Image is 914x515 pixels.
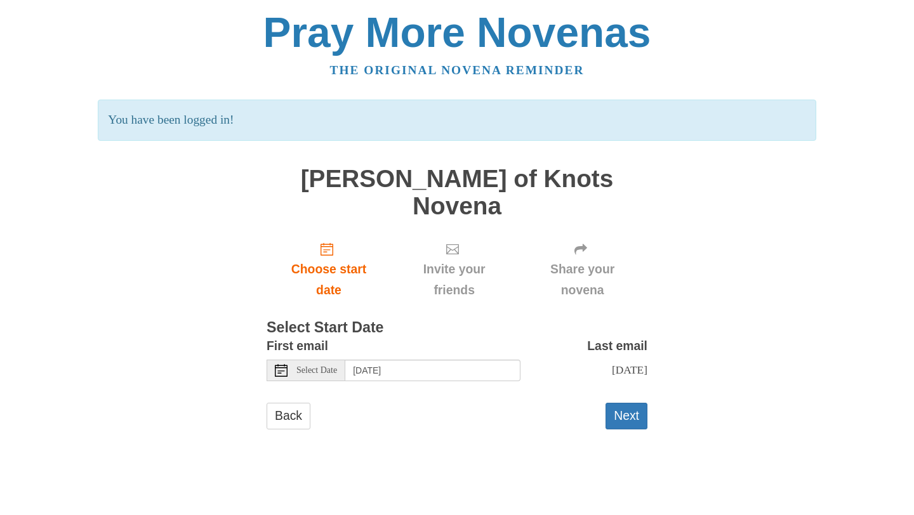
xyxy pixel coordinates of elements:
[267,336,328,356] label: First email
[530,259,635,301] span: Share your novena
[267,403,310,429] a: Back
[330,63,585,77] a: The original novena reminder
[296,366,337,375] span: Select Date
[279,259,378,301] span: Choose start date
[517,232,647,308] div: Click "Next" to confirm your start date first.
[98,100,816,141] p: You have been logged in!
[404,259,505,301] span: Invite your friends
[391,232,517,308] div: Click "Next" to confirm your start date first.
[612,363,647,376] span: [DATE]
[267,166,647,219] h1: [PERSON_NAME] of Knots Novena
[606,403,647,429] button: Next
[267,320,647,336] h3: Select Start Date
[263,9,651,56] a: Pray More Novenas
[267,232,391,308] a: Choose start date
[587,336,647,356] label: Last email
